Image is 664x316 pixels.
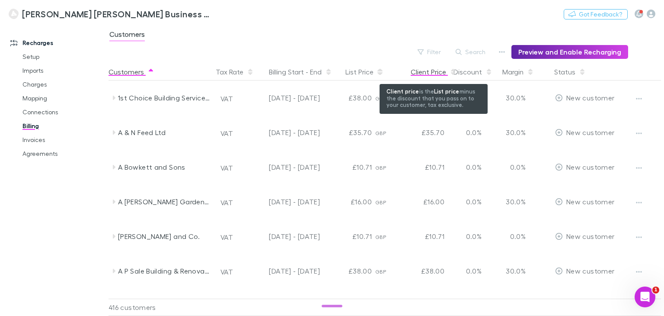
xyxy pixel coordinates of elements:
div: [DATE] - [DATE] [249,219,320,254]
span: GBP [375,234,386,240]
p: 30.0% [503,127,526,138]
a: [PERSON_NAME] [PERSON_NAME] Business Advisors and Chartered Accountants [3,3,220,24]
span: New customer [566,267,614,275]
div: [DATE] - [DATE] [249,81,320,115]
button: Filter [413,47,446,57]
button: Discount [453,63,492,81]
div: £10.71 [396,219,448,254]
div: £10.71 [323,150,375,184]
button: VAT [217,126,237,140]
div: 0.0% [448,219,500,254]
span: GBP [375,164,386,171]
span: Customers [109,30,145,41]
a: Recharges [2,36,113,50]
a: Setup [14,50,113,64]
div: 0.0% [448,150,500,184]
a: Mapping [14,91,113,105]
div: £38.00 [396,254,448,288]
iframe: Intercom live chat [635,287,655,307]
button: Status [554,63,586,81]
h3: [PERSON_NAME] [PERSON_NAME] Business Advisors and Chartered Accountants [22,9,214,19]
a: Invoices [14,133,113,147]
a: Charges [14,77,113,91]
a: Connections [14,105,113,119]
p: 30.0% [503,266,526,276]
button: Tax Rate [216,63,254,81]
button: Margin [502,63,534,81]
a: Imports [14,64,113,77]
p: 0.0% [503,231,526,242]
div: Client Price [411,63,456,81]
div: £16.00 [323,184,375,219]
button: VAT [217,92,237,106]
p: 30.0% [503,93,526,103]
button: VAT [217,161,237,175]
img: Thorne Widgery Business Advisors and Chartered Accountants's Logo [9,9,19,19]
button: Preview and Enable Recharging [511,45,628,59]
div: [DATE] - [DATE] [249,184,320,219]
span: 1 [652,287,659,293]
button: Search [451,47,491,57]
div: £35.70 [396,115,448,150]
div: £38.00 [323,81,375,115]
p: 0.0% [503,162,526,172]
button: Got Feedback? [564,9,628,19]
div: £38.00 [396,81,448,115]
span: GBP [375,130,386,136]
span: New customer [566,197,614,206]
div: [PERSON_NAME] and Co. [118,219,210,254]
a: Billing [14,119,113,133]
div: £10.71 [323,219,375,254]
span: GBP [375,95,386,102]
span: New customer [566,128,614,136]
div: 0.0% [448,115,500,150]
div: £35.70 [323,115,375,150]
a: Agreements [14,147,113,161]
span: New customer [566,163,614,171]
button: VAT [217,265,237,279]
span: New customer [566,94,614,102]
div: 0.0% [448,184,500,219]
button: VAT [217,230,237,244]
button: Customers [109,63,154,81]
div: A Bowkett and Sons [118,150,210,184]
div: A & N Feed Ltd [118,115,210,150]
button: Billing Start - End [269,63,332,81]
div: A [PERSON_NAME] Garden Timber Services [118,184,210,219]
div: 0.0% [448,254,500,288]
button: List Price [345,63,384,81]
div: [DATE] - [DATE] [249,115,320,150]
div: [DATE] - [DATE] [249,150,320,184]
div: £16.00 [396,184,448,219]
span: New customer [566,232,614,240]
span: GBP [375,268,386,275]
div: A P Sale Building & Renovation Ltd [118,254,210,288]
div: 1st Choice Building Services Ltd [118,81,210,115]
span: GBP [375,199,386,206]
div: 416 customers [109,299,212,316]
div: 0.0% [448,81,500,115]
div: £38.00 [323,254,375,288]
button: VAT [217,196,237,210]
div: £10.71 [396,150,448,184]
div: [DATE] - [DATE] [249,254,320,288]
p: 30.0% [503,197,526,207]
